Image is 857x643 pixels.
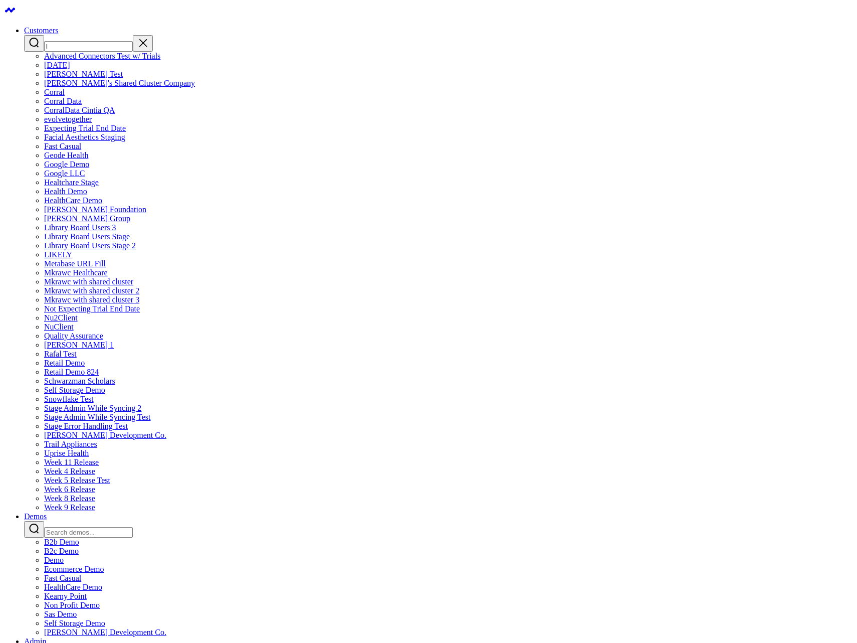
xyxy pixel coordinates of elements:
a: Schwarzman Scholars [44,377,115,385]
a: Stage Admin While Syncing Test [44,413,151,421]
a: Sas Demo [44,610,77,618]
a: [PERSON_NAME] 1 [44,341,114,349]
a: LIKELY [44,250,72,259]
a: Ecommerce Demo [44,565,104,573]
button: Search demos button [24,521,44,538]
a: [PERSON_NAME] Development Co. [44,628,166,636]
a: Fast Casual [44,574,81,582]
a: [PERSON_NAME] Foundation [44,205,146,214]
a: Geode Health [44,151,88,159]
a: Facial Aesthetics Staging [44,133,125,141]
a: Uprise Health [44,449,89,457]
a: [PERSON_NAME]'s Shared Cluster Company [44,79,195,87]
a: Nu2Client [44,313,78,322]
a: [DATE] [44,61,70,69]
a: Mkrawc with shared cluster 2 [44,286,139,295]
a: Google LLC [44,169,85,178]
a: Demos [24,512,47,521]
a: [PERSON_NAME] Test [44,70,123,78]
a: HealthCare Demo [44,196,102,205]
a: Advanced Connectors Test w/ Trials [44,52,160,60]
button: Search customers button [24,35,44,52]
a: Mkrawc with shared cluster [44,277,133,286]
a: Corral [44,88,65,96]
a: Stage Admin While Syncing 2 [44,404,141,412]
a: [PERSON_NAME] Group [44,214,130,223]
a: evolvetogether [44,115,92,123]
a: Non Profit Demo [44,601,100,609]
a: Fast Casual [44,142,81,150]
a: Mkrawc with shared cluster 3 [44,295,139,304]
a: Snowflake Test [44,395,94,403]
a: CorralData Cintia QA [44,106,115,114]
input: Search customers input [44,41,133,52]
input: Search demos input [44,527,133,538]
a: Expecting Trial End Date [44,124,126,132]
button: Clear search [133,35,153,52]
a: HealthCare Demo [44,583,102,591]
a: Google Demo [44,160,89,169]
a: Kearny Point [44,592,87,600]
a: Retail Demo 824 [44,368,99,376]
a: Mkrawc Healthcare [44,268,108,277]
a: NuClient [44,323,74,331]
a: Week 5 Release Test [44,476,110,485]
a: B2c Demo [44,547,79,555]
a: Week 4 Release [44,467,95,475]
a: Self Storage Demo [44,619,105,627]
a: Rafal Test [44,350,77,358]
a: Week 6 Release [44,485,95,494]
a: [PERSON_NAME] Development Co. [44,431,166,439]
a: Library Board Users Stage 2 [44,241,136,250]
a: Self Storage Demo [44,386,105,394]
a: Healtchare Stage [44,178,99,187]
a: Trail Appliances [44,440,97,448]
a: Metabase URL Fill [44,259,106,268]
a: Corral Data [44,97,82,105]
a: Library Board Users 3 [44,223,116,232]
a: Health Demo [44,187,87,196]
a: Quality Assurance [44,332,103,340]
a: Demo [44,556,64,564]
a: B2b Demo [44,538,79,546]
a: Week 9 Release [44,503,95,512]
a: Customers [24,26,58,35]
a: Week 11 Release [44,458,99,466]
a: Stage Error Handling Test [44,422,128,430]
a: Retail Demo [44,359,85,367]
a: Week 8 Release [44,494,95,503]
a: Not Expecting Trial End Date [44,304,140,313]
a: Library Board Users Stage [44,232,130,241]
